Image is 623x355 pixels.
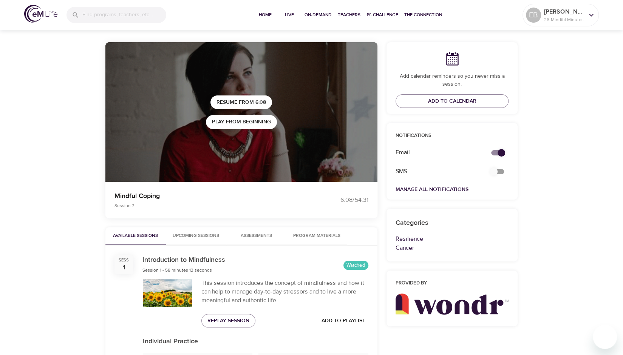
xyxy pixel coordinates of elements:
p: Resilience [396,234,509,243]
span: 1% Challenge [366,11,398,19]
span: Session 1 - 58 minutes 13 seconds [142,267,212,273]
iframe: Button to launch messaging window [593,325,617,349]
p: Mindful Coping [114,191,303,201]
span: Home [256,11,274,19]
span: Program Materials [291,232,343,240]
span: Watched [343,262,368,269]
span: Add to Playlist [322,316,365,326]
p: Cancer [396,243,509,252]
p: Individual Practice [143,337,368,347]
span: Add to Calendar [428,97,476,106]
span: Assessments [241,232,272,240]
h6: Provided by [396,280,509,287]
button: Add to Playlist [318,314,368,328]
p: 26 Mindful Minutes [544,16,584,23]
div: Email [391,144,482,161]
p: Session 7 [114,202,303,209]
div: This session introduces the concept of mindfulness and how it can help to manage day-to-day stres... [201,279,368,305]
button: Replay Session [201,314,255,328]
p: Notifications [396,132,509,140]
img: wondr_new.png [396,294,509,315]
h6: Categories [396,218,509,229]
span: Live [280,11,298,19]
button: Add to Calendar [396,94,509,108]
span: On-Demand [305,11,332,19]
div: 6:08 / 54:31 [312,196,368,204]
span: Resume from 6:08 [216,98,266,107]
h6: Introduction to Mindfulness [142,255,225,266]
div: Sess [119,257,129,263]
span: Available Sessions [110,232,161,240]
span: Replay Session [207,316,249,326]
span: The Connection [404,11,442,19]
span: Upcoming Sessions [170,232,222,240]
img: logo [24,5,57,23]
span: Play from beginning [212,117,271,127]
input: Find programs, teachers, etc... [82,7,166,23]
div: EB [526,8,541,23]
span: Teachers [338,11,360,19]
p: Add calendar reminders so you never miss a session. [396,72,509,88]
div: SMS [391,163,482,180]
button: Resume from 6:08 [210,95,272,109]
div: 1 [123,263,125,272]
p: [PERSON_NAME] [544,7,584,16]
a: Manage All Notifications [396,186,468,193]
button: Play from beginning [206,115,277,129]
